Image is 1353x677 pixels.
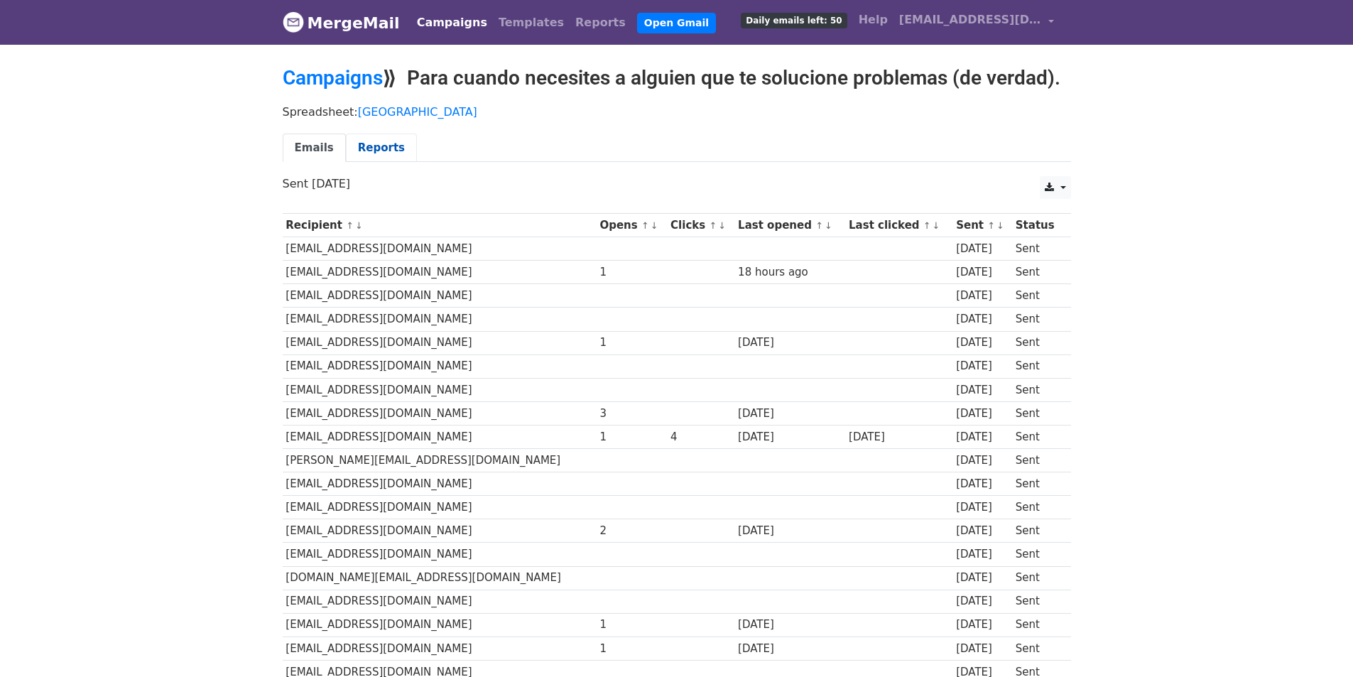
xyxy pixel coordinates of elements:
[718,220,726,231] a: ↓
[599,406,663,422] div: 3
[283,449,597,472] td: [PERSON_NAME][EMAIL_ADDRESS][DOMAIN_NAME]
[956,406,1009,422] div: [DATE]
[738,264,842,281] div: 18 hours ago
[1012,566,1063,590] td: Sent
[1012,308,1063,331] td: Sent
[283,104,1071,119] p: Spreadsheet:
[956,311,1009,327] div: [DATE]
[1012,472,1063,496] td: Sent
[1012,449,1063,472] td: Sent
[283,66,1071,90] h2: ⟫ Para cuando necesites a alguien que te solucione problemas (de verdad).
[738,335,842,351] div: [DATE]
[1012,214,1063,237] th: Status
[283,519,597,543] td: [EMAIL_ADDRESS][DOMAIN_NAME]
[493,9,570,37] a: Templates
[923,220,931,231] a: ↑
[283,134,346,163] a: Emails
[283,237,597,261] td: [EMAIL_ADDRESS][DOMAIN_NAME]
[1282,609,1353,677] div: Widget de chat
[599,617,663,633] div: 1
[956,288,1009,304] div: [DATE]
[709,220,717,231] a: ↑
[1012,401,1063,425] td: Sent
[1012,590,1063,613] td: Sent
[987,220,995,231] a: ↑
[641,220,649,231] a: ↑
[283,331,597,354] td: [EMAIL_ADDRESS][DOMAIN_NAME]
[956,570,1009,586] div: [DATE]
[1012,613,1063,637] td: Sent
[899,11,1041,28] span: [EMAIL_ADDRESS][DOMAIN_NAME]
[283,496,597,519] td: [EMAIL_ADDRESS][DOMAIN_NAME]
[956,241,1009,257] div: [DATE]
[667,214,734,237] th: Clicks
[283,176,1071,191] p: Sent [DATE]
[283,354,597,378] td: [EMAIL_ADDRESS][DOMAIN_NAME]
[283,566,597,590] td: [DOMAIN_NAME][EMAIL_ADDRESS][DOMAIN_NAME]
[283,613,597,637] td: [EMAIL_ADDRESS][DOMAIN_NAME]
[741,13,847,28] span: Daily emails left: 50
[849,429,950,445] div: [DATE]
[1012,543,1063,566] td: Sent
[825,220,832,231] a: ↓
[1012,354,1063,378] td: Sent
[599,264,663,281] div: 1
[738,429,842,445] div: [DATE]
[1012,237,1063,261] td: Sent
[358,105,477,119] a: [GEOGRAPHIC_DATA]
[283,425,597,448] td: [EMAIL_ADDRESS][DOMAIN_NAME]
[283,11,304,33] img: MergeMail logo
[599,429,663,445] div: 1
[738,523,842,539] div: [DATE]
[283,261,597,284] td: [EMAIL_ADDRESS][DOMAIN_NAME]
[735,6,852,34] a: Daily emails left: 50
[956,453,1009,469] div: [DATE]
[956,641,1009,657] div: [DATE]
[283,8,400,38] a: MergeMail
[952,214,1012,237] th: Sent
[283,378,597,401] td: [EMAIL_ADDRESS][DOMAIN_NAME]
[283,401,597,425] td: [EMAIL_ADDRESS][DOMAIN_NAME]
[355,220,363,231] a: ↓
[956,335,1009,351] div: [DATE]
[670,429,731,445] div: 4
[956,382,1009,399] div: [DATE]
[734,214,845,237] th: Last opened
[283,66,383,90] a: Campaigns
[597,214,668,237] th: Opens
[845,214,952,237] th: Last clicked
[411,9,493,37] a: Campaigns
[815,220,823,231] a: ↑
[283,284,597,308] td: [EMAIL_ADDRESS][DOMAIN_NAME]
[283,308,597,331] td: [EMAIL_ADDRESS][DOMAIN_NAME]
[283,590,597,613] td: [EMAIL_ADDRESS][DOMAIN_NAME]
[956,617,1009,633] div: [DATE]
[956,476,1009,492] div: [DATE]
[1012,519,1063,543] td: Sent
[1012,261,1063,284] td: Sent
[956,264,1009,281] div: [DATE]
[956,593,1009,610] div: [DATE]
[283,214,597,237] th: Recipient
[1012,284,1063,308] td: Sent
[956,546,1009,563] div: [DATE]
[893,6,1060,39] a: [EMAIL_ADDRESS][DOMAIN_NAME]
[346,134,417,163] a: Reports
[933,220,940,231] a: ↓
[738,641,842,657] div: [DATE]
[1282,609,1353,677] iframe: Chat Widget
[1012,331,1063,354] td: Sent
[283,637,597,660] td: [EMAIL_ADDRESS][DOMAIN_NAME]
[956,523,1009,539] div: [DATE]
[738,406,842,422] div: [DATE]
[1012,637,1063,660] td: Sent
[637,13,716,33] a: Open Gmail
[1012,425,1063,448] td: Sent
[1012,496,1063,519] td: Sent
[956,499,1009,516] div: [DATE]
[599,641,663,657] div: 1
[346,220,354,231] a: ↑
[283,472,597,496] td: [EMAIL_ADDRESS][DOMAIN_NAME]
[996,220,1004,231] a: ↓
[1012,378,1063,401] td: Sent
